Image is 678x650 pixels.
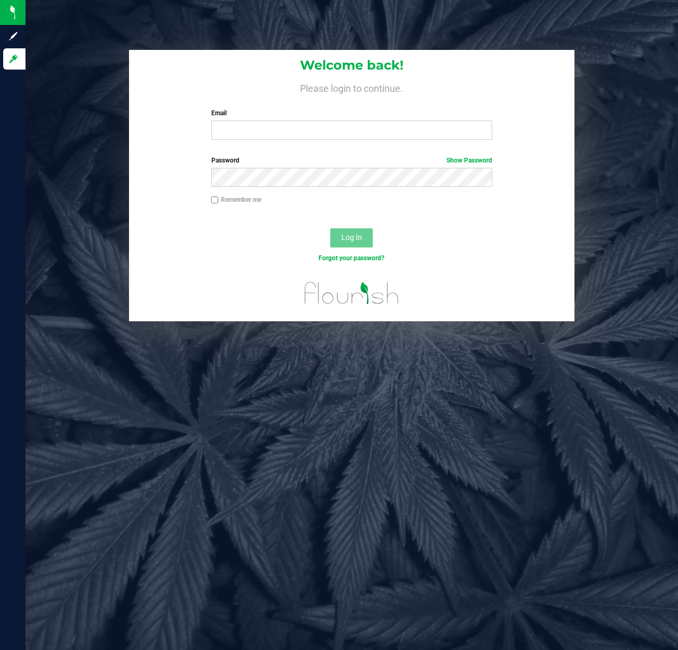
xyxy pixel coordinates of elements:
[129,58,574,72] h1: Welcome back!
[211,196,219,204] input: Remember me
[8,31,19,41] inline-svg: Sign up
[319,254,384,262] a: Forgot your password?
[211,157,239,164] span: Password
[447,157,492,164] a: Show Password
[341,233,362,242] span: Log In
[129,81,574,93] h4: Please login to continue.
[211,195,261,204] label: Remember me
[8,54,19,64] inline-svg: Log in
[330,228,373,247] button: Log In
[296,274,408,312] img: flourish_logo.svg
[211,108,493,118] label: Email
